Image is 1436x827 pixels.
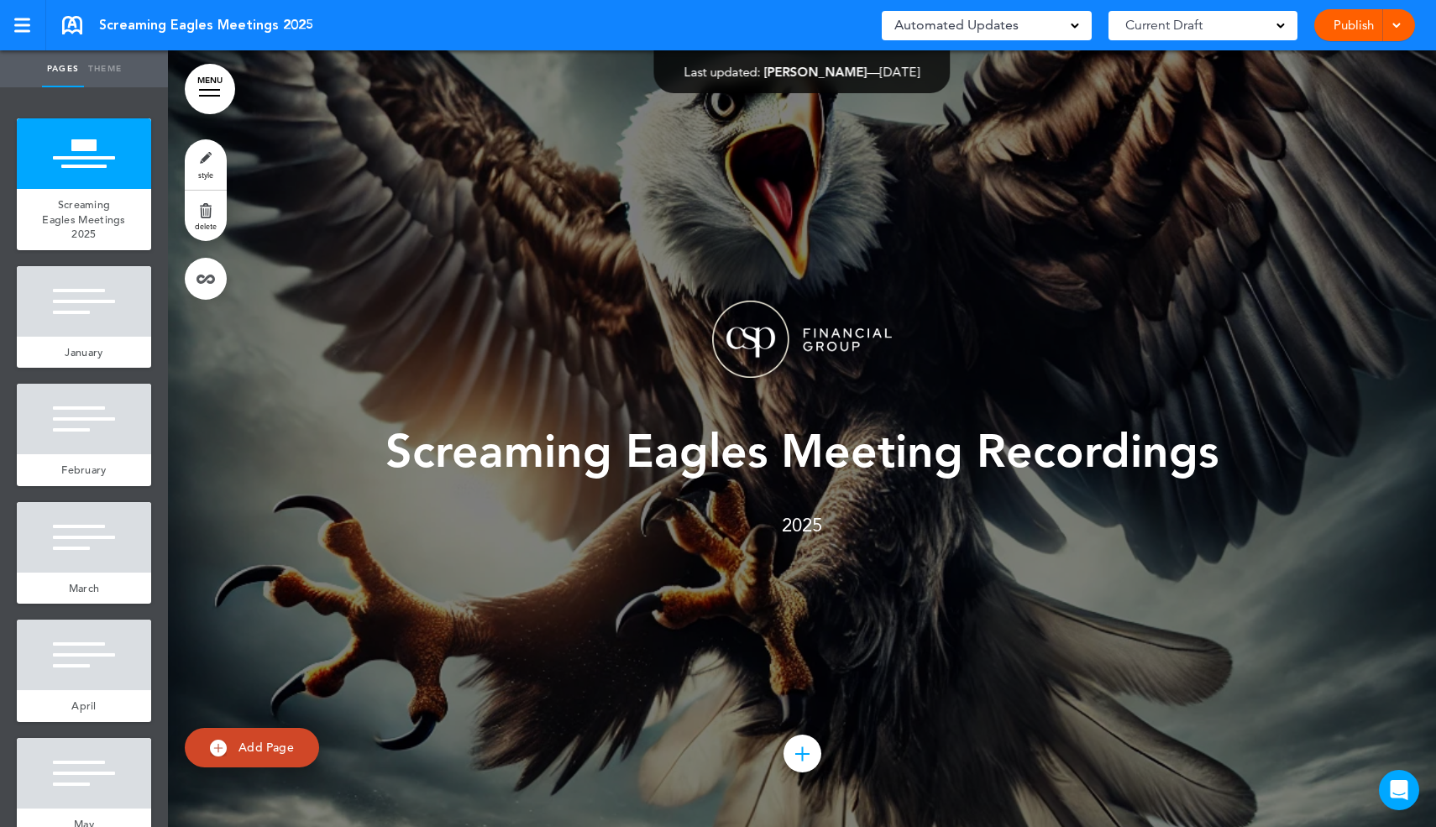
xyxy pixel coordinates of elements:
a: March [17,573,151,605]
span: Screaming Eagles Meeting Recordings [385,424,1219,479]
a: delete [185,191,227,241]
span: March [69,581,100,595]
span: January [65,345,102,359]
span: February [61,463,106,477]
a: style [185,139,227,190]
h6: 2025 [382,516,1222,535]
a: MENU [185,64,235,114]
a: Screaming Eagles Meetings 2025 [17,189,151,250]
img: 1743691186922-CSP_Logo_FullLight.png [712,301,892,377]
a: Add Page [185,728,319,767]
a: April [17,690,151,722]
a: January [17,337,151,369]
span: [PERSON_NAME] [764,64,867,80]
span: Add Page [238,740,294,755]
div: — [684,65,920,78]
span: Last updated: [684,64,761,80]
a: Pages [42,50,84,87]
span: delete [195,221,217,231]
span: style [198,170,213,180]
span: Current Draft [1125,13,1203,37]
a: Theme [84,50,126,87]
span: April [71,699,97,713]
span: Automated Updates [894,13,1019,37]
div: Open Intercom Messenger [1379,770,1419,810]
span: Screaming Eagles Meetings 2025 [42,197,126,241]
span: [DATE] [880,64,920,80]
img: add.svg [210,740,227,756]
span: Screaming Eagles Meetings 2025 [99,16,313,34]
a: February [17,454,151,486]
a: Publish [1327,9,1380,41]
